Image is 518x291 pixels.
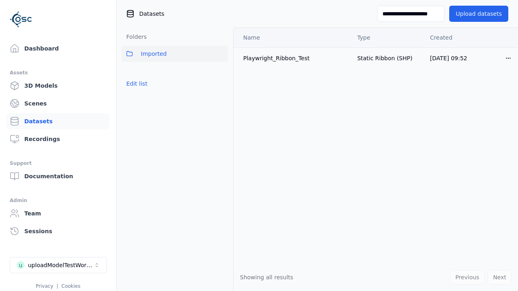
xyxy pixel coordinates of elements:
[6,113,110,129] a: Datasets
[121,46,228,62] button: Imported
[6,205,110,221] a: Team
[6,168,110,184] a: Documentation
[449,6,508,22] button: Upload datasets
[6,95,110,112] a: Scenes
[351,47,424,69] td: Static Ribbon (SHP)
[10,257,107,273] button: Select a workspace
[121,33,147,41] h3: Folders
[234,28,351,47] th: Name
[62,283,81,289] a: Cookies
[17,261,25,269] div: u
[351,28,424,47] th: Type
[240,274,293,280] span: Showing all results
[121,76,152,91] button: Edit list
[10,196,106,205] div: Admin
[6,223,110,239] a: Sessions
[28,261,93,269] div: uploadModelTestWorkspace
[10,68,106,78] div: Assets
[6,78,110,94] a: 3D Models
[6,40,110,57] a: Dashboard
[423,28,499,47] th: Created
[243,54,344,62] div: Playwright_Ribbon_Test
[10,158,106,168] div: Support
[57,283,58,289] span: |
[139,10,164,18] span: Datasets
[430,55,467,61] span: [DATE] 09:52
[141,49,167,59] span: Imported
[10,8,32,31] img: Logo
[6,131,110,147] a: Recordings
[36,283,53,289] a: Privacy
